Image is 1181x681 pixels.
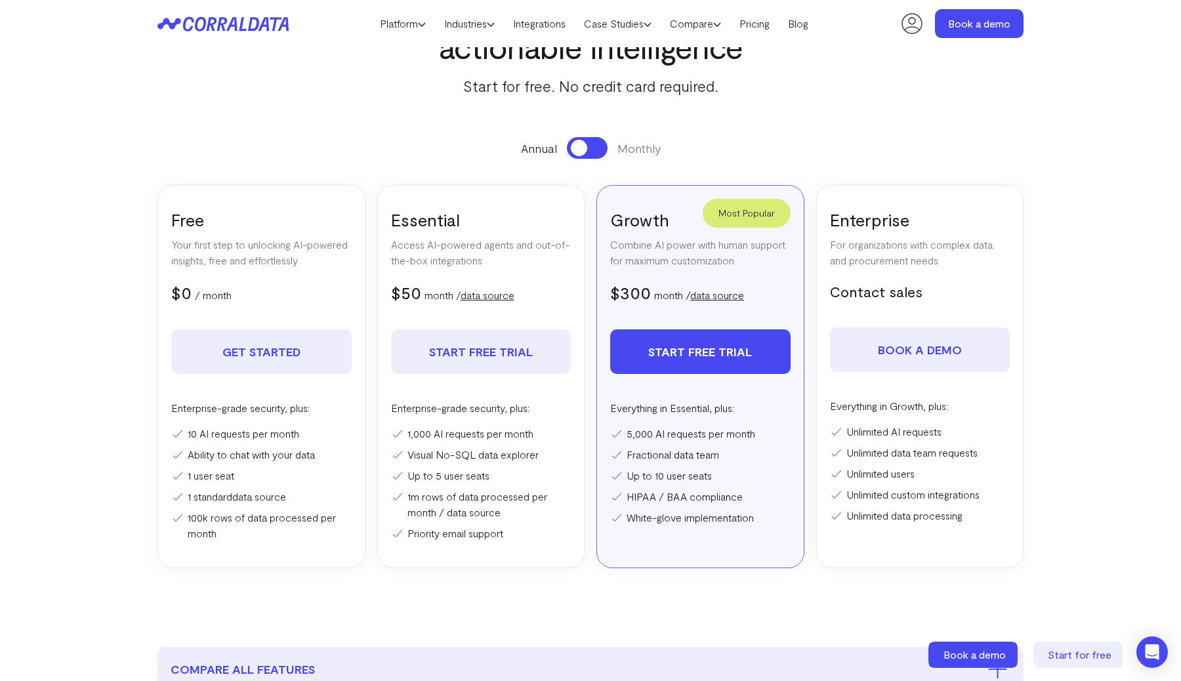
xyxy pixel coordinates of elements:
[171,282,192,302] span: $0
[461,289,514,301] a: data source
[610,510,791,526] li: White-glove implementation
[391,282,421,302] span: $50
[610,282,651,302] span: $300
[575,14,661,33] a: Case Studies
[830,466,1010,482] li: Unlimited users
[830,508,1010,524] li: Unlimited data processing
[171,209,352,230] h3: Free
[391,237,571,268] p: Access AI-powered agents and out-of-the-box integrations
[730,14,779,33] a: Pricing
[391,468,571,484] li: Up to 5 user seats
[610,209,791,230] h3: Growth
[654,287,744,303] p: month /
[1136,636,1168,668] div: Open Intercom Messenger
[830,487,1010,503] li: Unlimited custom integrations
[171,329,352,374] a: Get Started
[425,287,514,303] p: month /
[690,289,744,301] a: data source
[171,400,352,416] p: Enterprise-grade security, plus:
[171,468,352,484] li: 1 user seat
[195,287,232,303] p: / month
[610,489,791,505] li: HIPAA / BAA compliance
[504,14,575,33] a: Integrations
[171,489,352,505] li: 1 standard
[391,400,571,416] p: Enterprise-grade security, plus:
[928,642,1020,668] a: Book a demo
[661,14,730,33] a: Compare
[1048,648,1111,661] span: Start for free
[610,447,791,463] li: Fractional data team
[610,468,791,484] li: Up to 10 user seats
[779,14,818,33] a: Blog
[830,327,1010,372] a: Book a demo
[830,281,1010,301] h5: Contact sales
[610,329,791,374] a: Start free trial
[391,526,571,541] li: Priority email support
[1033,642,1125,668] a: Start for free
[391,489,571,520] li: 1m rows of data processed per month / data source
[617,140,661,157] span: Monthly
[830,445,1010,461] li: Unlimited data team requests
[830,237,1010,268] p: For organizations with complex data and procurement needs
[935,9,1024,38] a: Book a demo
[171,237,352,268] p: Your first step to unlocking AI-powered insights, free and effortlessly
[521,140,557,157] span: Annual
[435,14,504,33] a: Industries
[285,74,896,98] p: Start for free. No credit card required.
[610,400,791,416] p: Everything in Essential, plus:
[830,398,1010,414] p: Everything in Growth, plus:
[830,424,1010,440] li: Unlimited AI requests
[371,14,435,33] a: Platform
[171,510,352,541] li: 100k rows of data processed per month
[391,329,571,374] a: Start free trial
[391,209,571,230] h3: Essential
[171,447,352,463] li: Ability to chat with your data
[610,237,791,268] p: Combine AI power with human support for maximum customization
[943,648,1006,661] span: Book a demo
[391,447,571,463] li: Visual No-SQL data explorer
[391,426,571,442] li: 1,000 AI requests per month
[703,199,791,228] div: Most Popular
[171,426,352,442] li: 10 AI requests per month
[610,426,791,442] li: 5,000 AI requests per month
[232,490,286,503] a: data source
[830,209,1010,230] h3: Enterprise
